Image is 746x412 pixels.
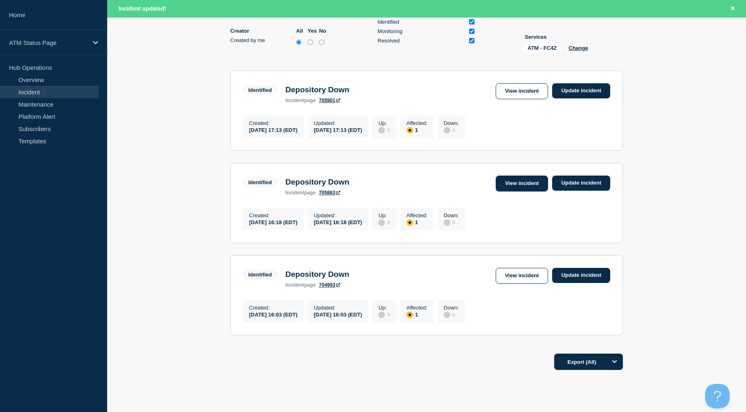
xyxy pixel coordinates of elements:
div: 0 [378,218,390,226]
div: 0 [444,126,459,134]
button: Options [607,354,623,370]
div: disabled [444,127,450,134]
p: Services [525,34,623,40]
div: 1 [407,126,427,134]
div: disabled [378,219,385,226]
span: incident [285,282,304,288]
p: Affected : [407,120,427,126]
p: Up : [378,212,390,218]
p: Up : [378,305,390,311]
div: disabled [378,312,385,318]
div: affected [407,127,413,134]
div: Monitoring [377,28,466,34]
div: 0 [378,311,390,318]
span: Identified [243,85,277,95]
div: [DATE] 16:18 (EDT) [249,218,297,225]
button: Change [568,45,588,51]
a: 705863 [319,190,340,196]
p: Affected : [407,305,427,311]
button: Export (All) [554,354,623,370]
div: [DATE] 16:03 (EDT) [249,311,297,318]
a: View incident [496,268,548,284]
div: 1 [407,311,427,318]
a: Update incident [552,83,610,98]
a: Update incident [552,176,610,191]
div: [DATE] 16:18 (EDT) [314,218,362,225]
span: Incident updated! [119,5,166,12]
h3: Depository Down [285,270,349,279]
span: ATM - FC4Z [522,43,562,53]
span: Identified [243,178,277,187]
p: Up : [378,120,390,126]
input: no [319,38,324,47]
h3: Depository Down [285,85,349,94]
p: Created : [249,212,297,218]
p: Created : [249,305,297,311]
p: Affected : [407,212,427,218]
p: page [285,190,316,196]
div: Resolved [377,38,466,44]
div: 1 [407,218,427,226]
label: All [296,28,306,34]
h3: Depository Down [285,178,349,187]
a: View incident [496,83,548,99]
input: Resolved [469,38,474,43]
p: Updated : [314,305,362,311]
div: 0 [444,311,459,318]
input: yes [308,38,313,47]
input: all [296,38,301,47]
p: Updated : [314,120,362,126]
iframe: Help Scout Beacon - Open [705,384,730,408]
div: [DATE] 17:13 (EDT) [249,126,297,133]
div: 0 [444,218,459,226]
span: incident [285,98,304,103]
p: Created : [249,120,297,126]
p: page [285,282,316,288]
button: Close banner [728,4,738,13]
a: 704993 [319,282,340,288]
a: 705901 [319,98,340,103]
div: [DATE] 17:13 (EDT) [314,126,362,133]
span: incident [285,190,304,196]
div: [DATE] 16:03 (EDT) [314,311,362,318]
p: Down : [444,305,459,311]
label: Yes [308,28,317,34]
p: Down : [444,120,459,126]
input: Monitoring [469,29,474,34]
p: ATM Status Page [9,39,88,46]
input: Identified [469,19,474,24]
div: 0 [378,126,390,134]
p: Updated : [314,212,362,218]
div: Created by me [230,37,294,43]
label: No [319,28,328,34]
div: affected [407,219,413,226]
span: Identified [243,270,277,279]
a: View incident [496,176,548,192]
a: Update incident [552,268,610,283]
p: page [285,98,316,103]
div: disabled [378,127,385,134]
div: affected [407,312,413,318]
div: disabled [444,219,450,226]
div: disabled [444,312,450,318]
div: Identified [377,19,466,25]
p: Down : [444,212,459,218]
p: Creator [230,28,294,34]
div: createdByMe [230,37,328,47]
